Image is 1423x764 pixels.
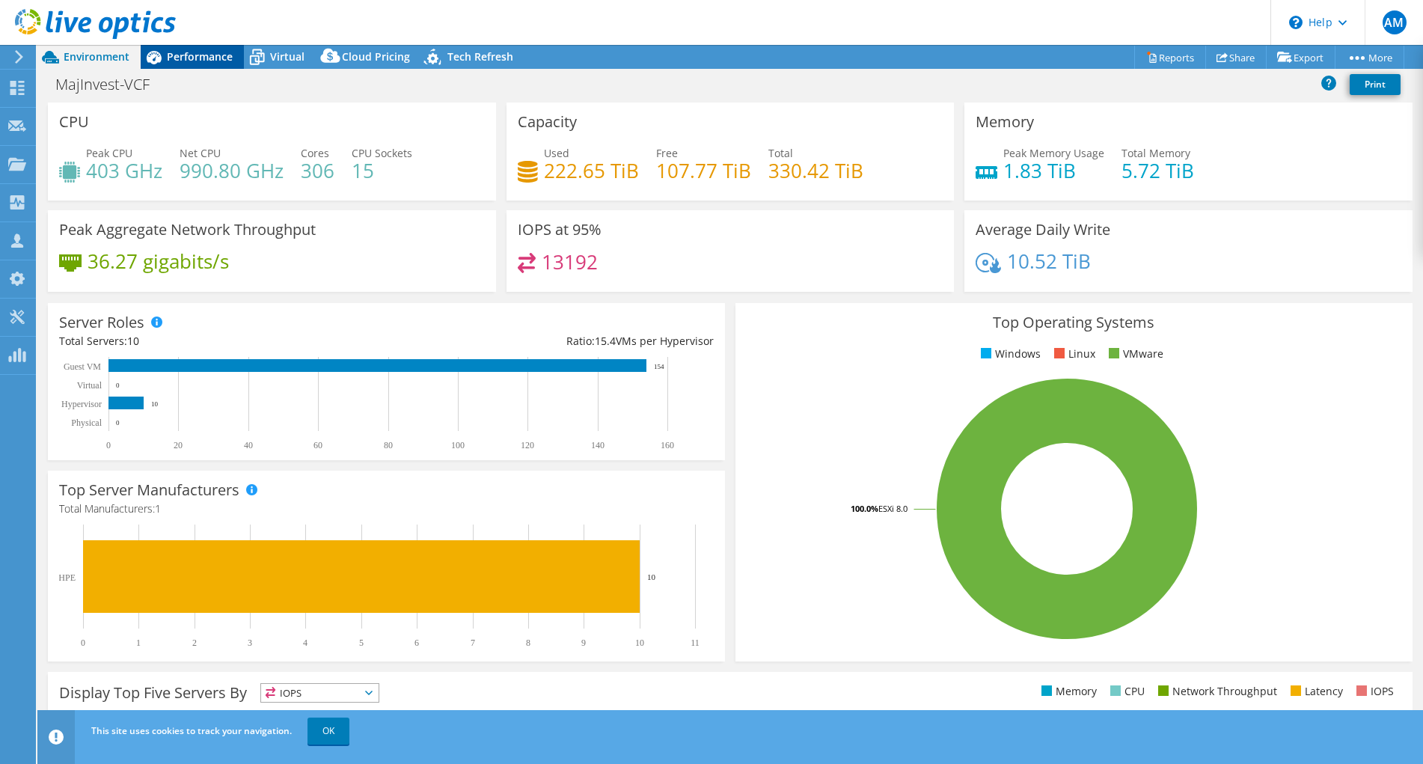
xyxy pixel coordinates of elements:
text: 6 [414,638,419,648]
h4: 107.77 TiB [656,162,751,179]
text: 10 [635,638,644,648]
text: 1 [136,638,141,648]
text: Guest VM [64,361,101,372]
li: Memory [1038,683,1097,700]
span: This site uses cookies to track your navigation. [91,724,292,737]
h3: Capacity [518,114,577,130]
li: IOPS [1353,683,1394,700]
a: OK [307,718,349,745]
text: 40 [244,440,253,450]
h4: 990.80 GHz [180,162,284,179]
span: Tech Refresh [447,49,513,64]
text: 140 [591,440,605,450]
h4: 403 GHz [86,162,162,179]
span: Performance [167,49,233,64]
text: 0 [116,382,120,389]
h4: 222.65 TiB [544,162,639,179]
span: Environment [64,49,129,64]
h1: MajInvest-VCF [49,76,173,93]
li: Windows [977,346,1041,362]
span: 15.4 [595,334,616,348]
h3: Memory [976,114,1034,130]
li: Latency [1287,683,1343,700]
text: 7 [471,638,475,648]
div: Total Servers: [59,333,386,349]
h3: CPU [59,114,89,130]
text: 154 [654,363,664,370]
a: Share [1205,46,1267,69]
span: IOPS [261,684,379,702]
span: AM [1383,10,1407,34]
h4: 13192 [542,254,598,270]
a: More [1335,46,1404,69]
text: 120 [521,440,534,450]
text: 0 [106,440,111,450]
span: Total [768,146,793,160]
h3: Top Operating Systems [747,314,1401,331]
h3: Server Roles [59,314,144,331]
text: 4 [303,638,307,648]
text: 11 [691,638,700,648]
text: 8 [526,638,530,648]
text: 10 [151,400,159,408]
h3: IOPS at 95% [518,221,602,238]
text: HPE [58,572,76,583]
a: Reports [1134,46,1206,69]
text: 0 [116,419,120,427]
text: 10 [647,572,656,581]
text: Hypervisor [61,399,102,409]
text: 5 [359,638,364,648]
h4: 1.83 TiB [1003,162,1104,179]
h4: 5.72 TiB [1121,162,1194,179]
a: Print [1350,74,1401,95]
span: Virtual [270,49,305,64]
h3: Top Server Manufacturers [59,482,239,498]
h4: 306 [301,162,334,179]
span: Net CPU [180,146,221,160]
text: 20 [174,440,183,450]
span: Peak CPU [86,146,132,160]
tspan: 100.0% [851,503,878,514]
span: 1 [155,501,161,516]
span: Cloud Pricing [342,49,410,64]
h4: 10.52 TiB [1007,253,1091,269]
text: 0 [81,638,85,648]
text: Virtual [77,380,102,391]
text: 80 [384,440,393,450]
h4: 330.42 TiB [768,162,863,179]
span: 10 [127,334,139,348]
text: 100 [451,440,465,450]
li: CPU [1107,683,1145,700]
div: Ratio: VMs per Hypervisor [386,333,713,349]
span: Peak Memory Usage [1003,146,1104,160]
text: 60 [313,440,322,450]
span: Cores [301,146,329,160]
li: VMware [1105,346,1163,362]
h4: Total Manufacturers: [59,501,714,517]
span: Used [544,146,569,160]
text: 160 [661,440,674,450]
svg: \n [1289,16,1303,29]
h3: Peak Aggregate Network Throughput [59,221,316,238]
li: Linux [1050,346,1095,362]
text: 9 [581,638,586,648]
h4: 36.27 gigabits/s [88,253,229,269]
span: Total Memory [1121,146,1190,160]
text: Physical [71,418,102,428]
text: 2 [192,638,197,648]
h4: 15 [352,162,412,179]
span: Free [656,146,678,160]
li: Network Throughput [1154,683,1277,700]
span: CPU Sockets [352,146,412,160]
text: 3 [248,638,252,648]
a: Export [1266,46,1335,69]
tspan: ESXi 8.0 [878,503,908,514]
h3: Average Daily Write [976,221,1110,238]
